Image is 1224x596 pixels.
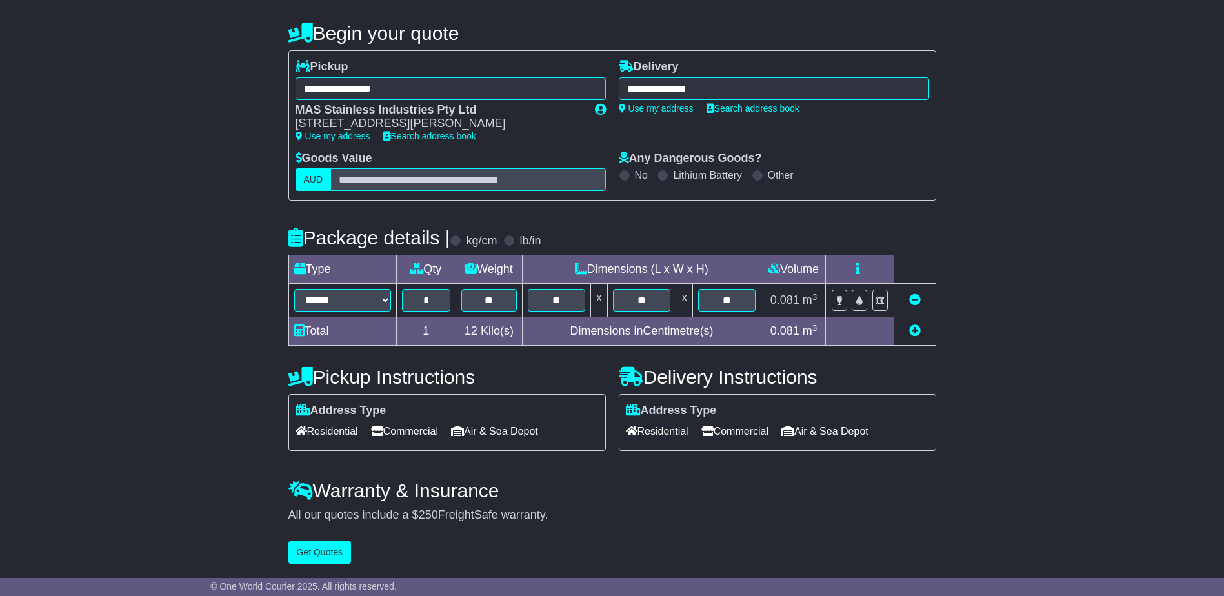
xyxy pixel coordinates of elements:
h4: Package details | [288,227,450,248]
span: © One World Courier 2025. All rights reserved. [210,581,397,591]
span: 12 [465,324,477,337]
td: Total [288,317,396,346]
td: Dimensions (L x W x H) [522,255,761,284]
label: Address Type [626,404,717,418]
span: Air & Sea Depot [451,421,538,441]
a: Add new item [909,324,921,337]
label: Other [768,169,794,181]
label: Any Dangerous Goods? [619,152,762,166]
h4: Begin your quote [288,23,936,44]
button: Get Quotes [288,541,352,564]
label: Pickup [296,60,348,74]
td: x [676,284,693,317]
label: lb/in [519,234,541,248]
h4: Pickup Instructions [288,366,606,388]
a: Use my address [296,131,370,141]
span: Commercial [371,421,438,441]
label: Delivery [619,60,679,74]
h4: Warranty & Insurance [288,480,936,501]
label: No [635,169,648,181]
span: Residential [626,421,688,441]
span: m [803,324,818,337]
label: Goods Value [296,152,372,166]
span: Commercial [701,421,768,441]
td: Kilo(s) [456,317,523,346]
label: Lithium Battery [673,169,742,181]
a: Use my address [619,103,694,114]
sup: 3 [812,323,818,333]
span: 0.081 [770,293,799,306]
td: Dimensions in Centimetre(s) [522,317,761,346]
a: Search address book [383,131,476,141]
label: Address Type [296,404,386,418]
div: [STREET_ADDRESS][PERSON_NAME] [296,117,582,131]
div: All our quotes include a $ FreightSafe warranty. [288,508,936,522]
span: Air & Sea Depot [781,421,868,441]
td: Volume [761,255,826,284]
td: x [590,284,607,317]
td: 1 [396,317,456,346]
a: Remove this item [909,293,921,306]
h4: Delivery Instructions [619,366,936,388]
label: AUD [296,168,332,191]
sup: 3 [812,292,818,302]
span: m [803,293,818,306]
td: Qty [396,255,456,284]
a: Search address book [707,103,799,114]
td: Type [288,255,396,284]
td: Weight [456,255,523,284]
span: Residential [296,421,358,441]
span: 0.081 [770,324,799,337]
span: 250 [419,508,438,521]
label: kg/cm [466,234,497,248]
div: MAS Stainless Industries Pty Ltd [296,103,582,117]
